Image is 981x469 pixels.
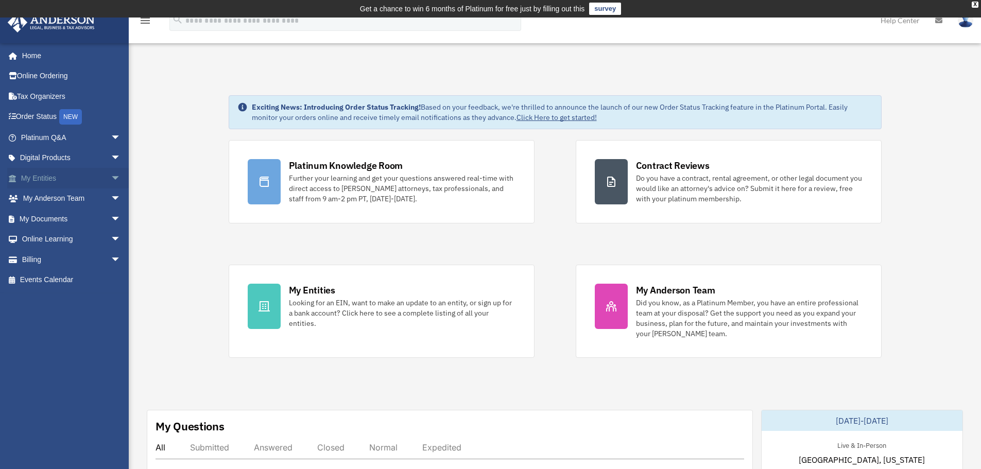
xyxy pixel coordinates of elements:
div: Platinum Knowledge Room [289,159,403,172]
div: Expedited [422,442,461,453]
a: Home [7,45,131,66]
div: All [156,442,165,453]
span: arrow_drop_down [111,168,131,189]
div: Closed [317,442,345,453]
a: Digital Productsarrow_drop_down [7,148,136,168]
div: My Questions [156,419,225,434]
span: arrow_drop_down [111,249,131,270]
div: My Anderson Team [636,284,715,297]
a: menu [139,18,151,27]
a: My Entitiesarrow_drop_down [7,168,136,188]
a: My Anderson Teamarrow_drop_down [7,188,136,209]
img: Anderson Advisors Platinum Portal [5,12,98,32]
div: My Entities [289,284,335,297]
div: Based on your feedback, we're thrilled to announce the launch of our new Order Status Tracking fe... [252,102,873,123]
span: arrow_drop_down [111,127,131,148]
a: Platinum Knowledge Room Further your learning and get your questions answered real-time with dire... [229,140,535,223]
strong: Exciting News: Introducing Order Status Tracking! [252,102,421,112]
a: Online Ordering [7,66,136,86]
a: Online Learningarrow_drop_down [7,229,136,250]
div: NEW [59,109,82,125]
a: survey [589,3,621,15]
div: Further your learning and get your questions answered real-time with direct access to [PERSON_NAM... [289,173,515,204]
a: Platinum Q&Aarrow_drop_down [7,127,136,148]
a: Contract Reviews Do you have a contract, rental agreement, or other legal document you would like... [576,140,882,223]
div: Do you have a contract, rental agreement, or other legal document you would like an attorney's ad... [636,173,863,204]
div: Get a chance to win 6 months of Platinum for free just by filling out this [360,3,585,15]
span: arrow_drop_down [111,188,131,210]
i: menu [139,14,151,27]
i: search [172,14,183,25]
a: Events Calendar [7,270,136,290]
div: close [972,2,978,8]
a: My Entities Looking for an EIN, want to make an update to an entity, or sign up for a bank accoun... [229,265,535,358]
a: Click Here to get started! [517,113,597,122]
div: Did you know, as a Platinum Member, you have an entire professional team at your disposal? Get th... [636,298,863,339]
img: User Pic [958,13,973,28]
a: Billingarrow_drop_down [7,249,136,270]
span: arrow_drop_down [111,148,131,169]
div: Normal [369,442,398,453]
div: Live & In-Person [829,439,894,450]
div: Contract Reviews [636,159,710,172]
a: My Documentsarrow_drop_down [7,209,136,229]
a: Tax Organizers [7,86,136,107]
a: My Anderson Team Did you know, as a Platinum Member, you have an entire professional team at your... [576,265,882,358]
span: [GEOGRAPHIC_DATA], [US_STATE] [799,454,925,466]
div: Looking for an EIN, want to make an update to an entity, or sign up for a bank account? Click her... [289,298,515,328]
span: arrow_drop_down [111,229,131,250]
span: arrow_drop_down [111,209,131,230]
div: Answered [254,442,292,453]
div: Submitted [190,442,229,453]
a: Order StatusNEW [7,107,136,128]
div: [DATE]-[DATE] [762,410,962,431]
